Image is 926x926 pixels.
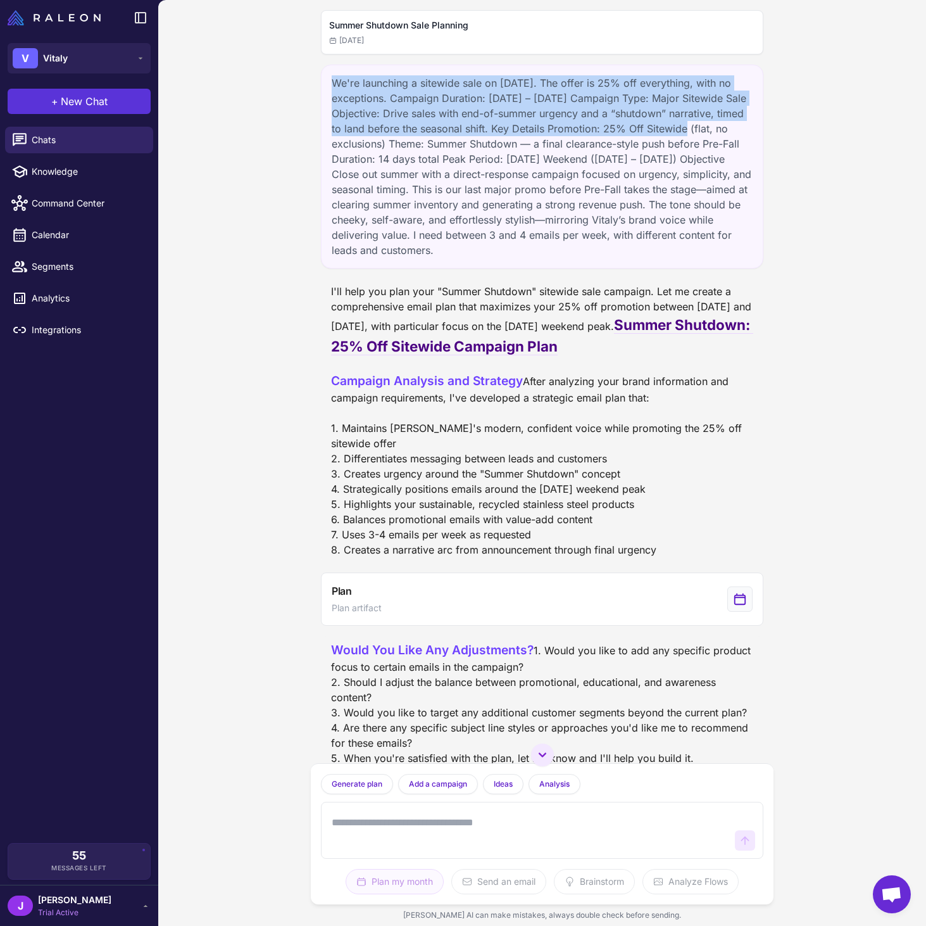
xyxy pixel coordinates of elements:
[5,253,153,280] a: Segments
[5,127,153,153] a: Chats
[51,94,58,109] span: +
[451,869,546,894] button: Send an email
[32,196,143,210] span: Command Center
[331,284,754,557] div: I'll help you plan your "Summer Shutdown" sitewide sale campaign. Let me create a comprehensive e...
[331,373,523,388] span: Campaign Analysis and Strategy
[32,133,143,147] span: Chats
[332,778,382,790] span: Generate plan
[8,10,101,25] img: Raleon Logo
[554,869,635,894] button: Brainstorm
[873,875,911,913] a: Open chat
[331,642,534,657] span: Would You Like Any Adjustments?
[8,89,151,114] button: +New Chat
[32,291,143,305] span: Analytics
[346,869,444,894] button: Plan my month
[38,893,111,907] span: [PERSON_NAME]
[5,285,153,312] a: Analytics
[5,317,153,343] a: Integrations
[332,601,382,615] span: Plan artifact
[321,774,393,794] button: Generate plan
[13,48,38,68] div: V
[329,18,756,32] h2: Summer Shutdown Sale Planning
[398,774,478,794] button: Add a campaign
[5,158,153,185] a: Knowledge
[331,641,754,766] div: 1. Would you like to add any specific product focus to certain emails in the campaign? 2. Should ...
[529,774,580,794] button: Analysis
[409,778,467,790] span: Add a campaign
[32,260,143,274] span: Segments
[311,904,774,926] div: [PERSON_NAME] AI can make mistakes, always double check before sending.
[32,323,143,337] span: Integrations
[38,907,111,918] span: Trial Active
[51,863,107,873] span: Messages Left
[32,165,143,179] span: Knowledge
[32,228,143,242] span: Calendar
[5,190,153,217] a: Command Center
[642,869,739,894] button: Analyze Flows
[329,35,364,46] span: [DATE]
[61,94,108,109] span: New Chat
[43,51,68,65] span: Vitaly
[494,778,513,790] span: Ideas
[5,222,153,248] a: Calendar
[321,573,764,626] button: View generated Plan
[331,316,753,355] span: Summer Shutdown: 25% Off Sitewide Campaign Plan
[72,850,86,861] span: 55
[321,65,764,269] div: We're launching a sitewide sale on [DATE]. The offer is 25% off everything, with no exceptions. C...
[539,778,570,790] span: Analysis
[8,43,151,73] button: VVitaly
[332,583,352,599] span: Plan
[483,774,523,794] button: Ideas
[8,896,33,916] div: J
